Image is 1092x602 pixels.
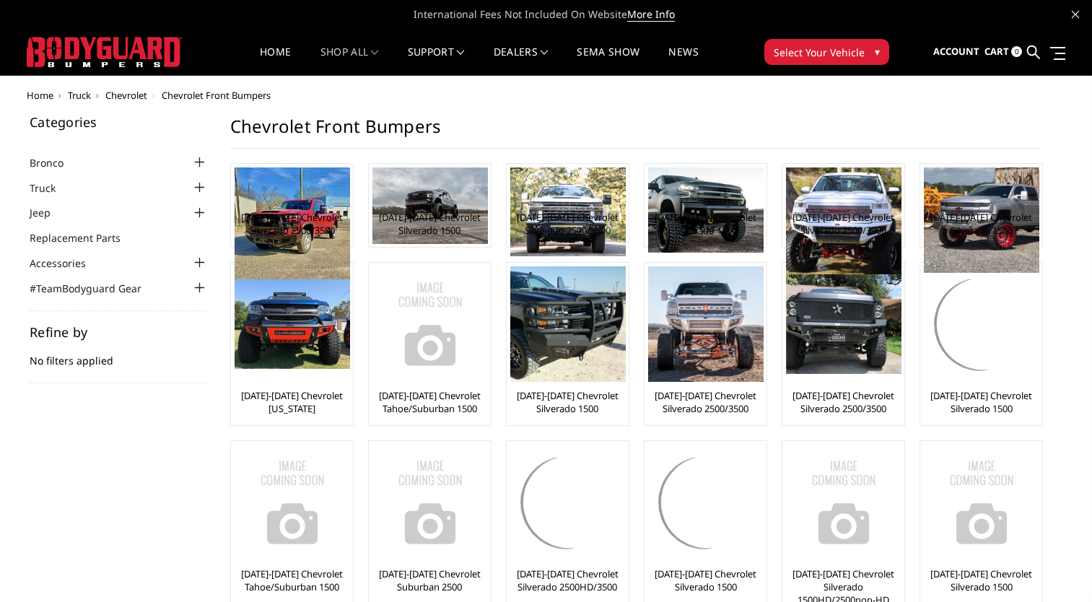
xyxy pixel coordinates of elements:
[162,89,271,102] span: Chevrolet Front Bumpers
[30,256,104,271] a: Accessories
[510,211,625,237] a: [DATE]-[DATE] Chevrolet Silverado 2500/3500
[372,445,488,560] img: No Image
[577,47,639,75] a: SEMA Show
[372,445,487,560] a: No Image
[372,567,487,593] a: [DATE]-[DATE] Chevrolet Suburban 2500
[230,115,1041,149] h1: Chevrolet Front Bumpers
[372,266,487,382] a: No Image
[627,7,675,22] a: More Info
[27,37,182,67] img: BODYGUARD BUMPERS
[30,180,74,196] a: Truck
[984,32,1022,71] a: Cart 0
[494,47,549,75] a: Dealers
[668,47,698,75] a: News
[648,389,763,415] a: [DATE]-[DATE] Chevrolet Silverado 2500/3500
[648,567,763,593] a: [DATE]-[DATE] Chevrolet Silverado 1500
[30,281,160,296] a: #TeamBodyguard Gear
[235,445,350,560] img: No Image
[924,211,1039,237] a: [DATE]-[DATE] Chevrolet Silverado 1500
[30,205,69,220] a: Jeep
[786,445,901,560] img: No Image
[984,45,1009,58] span: Cart
[30,326,209,339] h5: Refine by
[372,389,487,415] a: [DATE]-[DATE] Chevrolet Tahoe/Suburban 1500
[510,389,625,415] a: [DATE]-[DATE] Chevrolet Silverado 1500
[372,211,487,237] a: [DATE]-[DATE] Chevrolet Silverado 1500
[924,445,1039,560] img: No Image
[933,45,979,58] span: Account
[30,230,139,245] a: Replacement Parts
[786,211,901,237] a: [DATE]-[DATE] Chevrolet Silverado 2500/3500
[27,89,53,102] a: Home
[774,45,865,60] span: Select Your Vehicle
[320,47,379,75] a: shop all
[30,115,209,128] h5: Categories
[30,155,82,170] a: Bronco
[30,326,209,383] div: No filters applied
[875,44,880,59] span: ▾
[786,389,901,415] a: [DATE]-[DATE] Chevrolet Silverado 2500/3500
[68,89,91,102] a: Truck
[764,39,889,65] button: Select Your Vehicle
[105,89,147,102] a: Chevrolet
[786,445,901,560] a: No Image
[408,47,465,75] a: Support
[1011,46,1022,57] span: 0
[648,211,763,237] a: [DATE]-[DATE] Chevrolet Silverado 1500
[260,47,291,75] a: Home
[235,389,349,415] a: [DATE]-[DATE] Chevrolet [US_STATE]
[235,445,349,560] a: No Image
[924,567,1039,593] a: [DATE]-[DATE] Chevrolet Silverado 1500
[235,567,349,593] a: [DATE]-[DATE] Chevrolet Tahoe/Suburban 1500
[924,389,1039,415] a: [DATE]-[DATE] Chevrolet Silverado 1500
[924,445,1039,560] a: No Image
[933,32,979,71] a: Account
[510,567,625,593] a: [DATE]-[DATE] Chevrolet Silverado 2500HD/3500
[372,266,488,382] img: No Image
[235,211,349,237] a: [DATE]-[DATE] Chevrolet Silverado 2500/3500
